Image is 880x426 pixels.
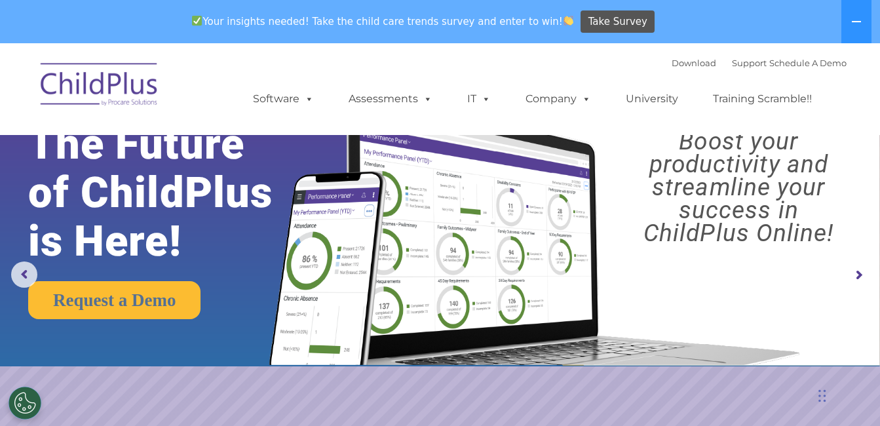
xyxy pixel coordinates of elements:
a: Download [672,58,716,68]
img: ChildPlus by Procare Solutions [34,54,165,119]
a: Support [732,58,767,68]
rs-layer: Boost your productivity and streamline your success in ChildPlus Online! [608,130,870,244]
span: Take Survey [588,10,647,33]
img: ✅ [192,16,202,26]
a: IT [454,86,504,112]
font: | [672,58,847,68]
a: Request a Demo [28,281,201,319]
a: Schedule A Demo [769,58,847,68]
img: 👏 [564,16,573,26]
a: University [613,86,691,112]
iframe: Chat Widget [666,284,880,426]
a: Company [512,86,604,112]
a: Software [240,86,327,112]
a: Training Scramble!! [700,86,825,112]
button: Cookies Settings [9,387,41,419]
span: Your insights needed! Take the child care trends survey and enter to win! [187,9,579,34]
rs-layer: The Future of ChildPlus is Here! [28,120,309,265]
a: Assessments [335,86,446,112]
span: Phone number [182,140,238,150]
a: Take Survey [581,10,655,33]
div: Drag [818,376,826,416]
span: Last name [182,87,222,96]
